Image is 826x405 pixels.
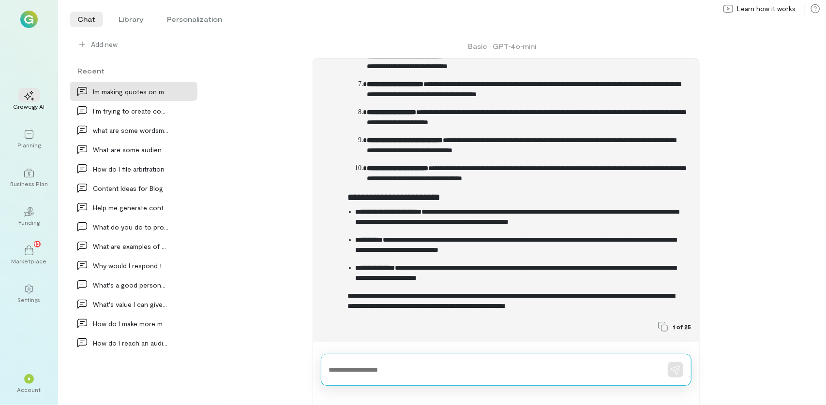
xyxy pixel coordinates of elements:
span: 13 [35,239,40,248]
div: Planning [17,141,41,149]
div: Growegy AI [14,102,45,110]
div: Recent [70,66,197,76]
div: Settings [18,296,41,304]
div: what are some wordsmithing words to use for marke… [93,125,168,135]
li: Library [111,12,151,27]
a: Funding [12,199,46,234]
span: 1 of 25 [674,323,691,331]
li: Chat [70,12,103,27]
div: What's value I can give to my viewers in the form… [93,299,168,309]
div: Marketplace [12,257,47,265]
a: Growegy AI [12,83,46,118]
div: Account [17,386,41,393]
div: Funding [18,218,40,226]
div: Help me generate content ideas for my blog that a… [93,202,168,213]
div: Why would I respond to the haters comments on soc… [93,260,168,271]
div: How do I file arbitration [93,164,168,174]
li: Personalization [159,12,230,27]
div: What's a good personal branding subjects to cover… [93,280,168,290]
a: Planning [12,122,46,157]
span: Learn how it works [737,4,796,14]
div: What do you do to promote local events [93,222,168,232]
div: What are some audiences that are interested in re… [93,145,168,155]
div: How do I make more money out of $160? [93,318,168,329]
div: Im making quotes on make time matter and need to… [93,87,168,97]
div: *Account [12,366,46,401]
div: What are examples of evergreen content for person… [93,241,168,251]
span: Add new [91,40,190,49]
div: I'm trying to create content for swimming for can… [93,106,168,116]
div: Content Ideas for Blog [93,183,168,193]
a: Business Plan [12,160,46,195]
a: Settings [12,276,46,311]
a: Marketplace [12,238,46,273]
div: How do I reach an audience for men's suicide? [93,338,168,348]
div: Business Plan [10,180,48,188]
